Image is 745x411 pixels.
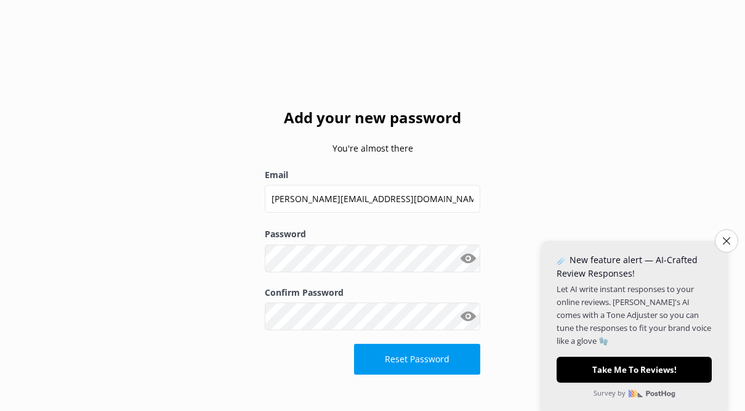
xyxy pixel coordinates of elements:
h2: Add your new password [265,106,480,129]
label: Email [265,168,480,182]
input: user@emailaddress.com [265,185,480,213]
p: You're almost there [265,142,480,155]
button: Show password [456,246,480,271]
label: Confirm Password [265,286,480,299]
label: Password [265,227,480,241]
button: Show password [456,304,480,329]
button: Reset Password [354,344,480,375]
